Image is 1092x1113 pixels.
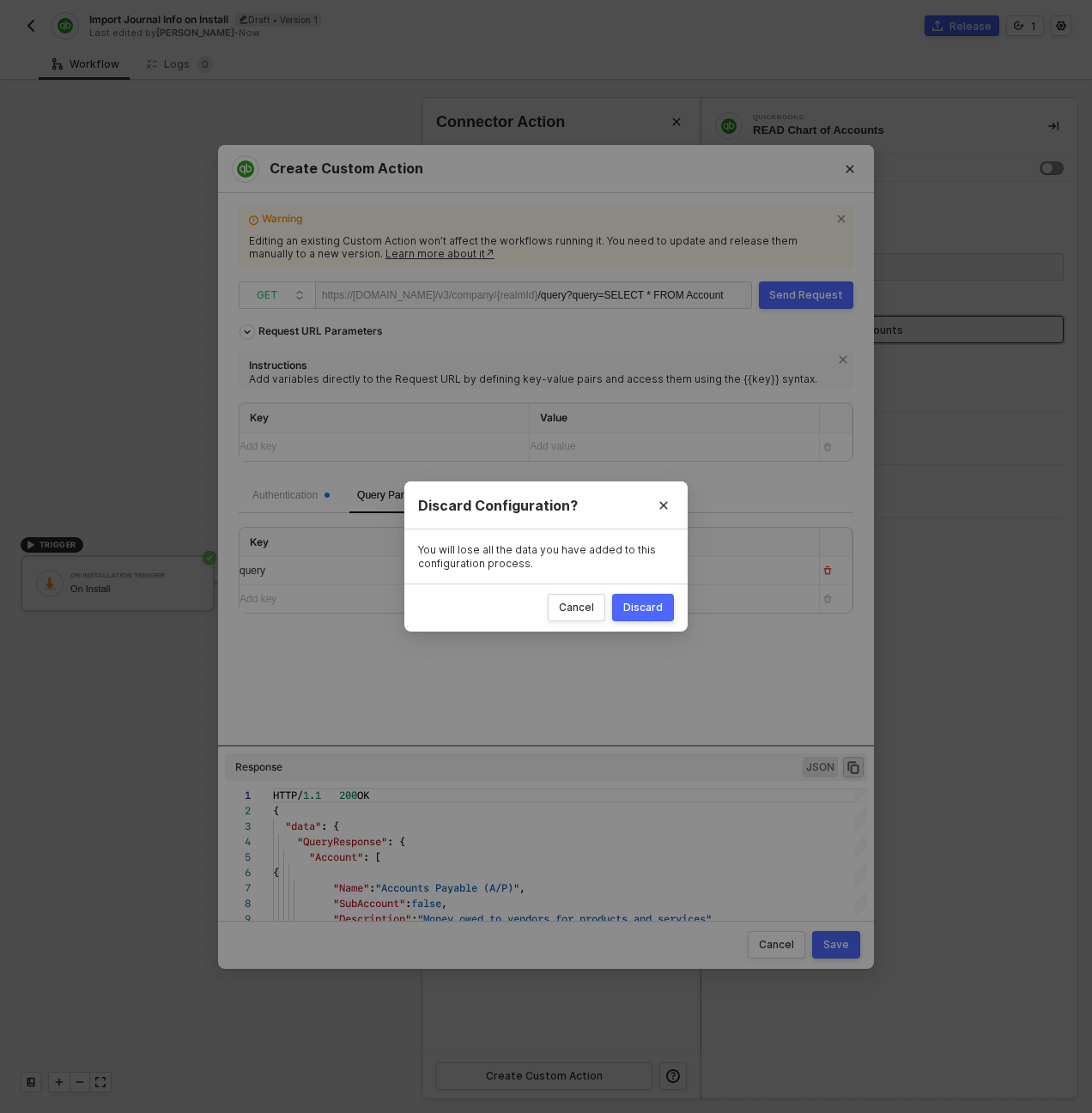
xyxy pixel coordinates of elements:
[640,481,688,529] button: Close
[225,911,251,927] div: 9
[240,330,254,336] span: icon-arrow-down
[240,565,265,577] span: query
[769,288,843,302] div: Send Request
[838,354,848,365] span: icon-close
[333,910,411,927] span: "Description"
[441,895,447,911] span: ,
[273,864,279,880] span: {
[387,833,405,850] span: : {
[812,931,860,959] button: Save
[240,528,530,558] th: Key
[225,819,251,834] div: 3
[357,489,445,501] span: Query Params
[519,880,525,896] span: ,
[418,496,674,514] div: Discard Configuration?
[225,865,251,880] div: 6
[262,212,829,231] span: Warning
[252,487,330,504] div: Authentication
[225,803,251,819] div: 2
[285,818,321,834] span: "data"
[321,818,339,834] span: : {
[273,787,303,803] span: HTTP/
[537,282,723,310] div: /query
[240,403,530,433] th: Key
[623,601,663,614] div: Discard
[836,210,850,224] span: icon-close
[333,895,405,911] span: "SubAccount"
[759,281,853,309] button: Send Request
[225,850,251,865] div: 5
[297,833,387,850] span: "QueryResponse"
[235,760,282,774] div: Response
[309,849,363,865] span: "Account"
[759,938,794,952] div: Cancel
[249,372,843,386] div: Add variables directly to the Request URL by defining key-value pairs and access them using the {...
[418,543,674,570] div: You will lose all the data you have added to this configuration process.
[823,938,849,952] div: Save
[826,145,874,193] button: Close
[530,403,820,433] th: Value
[225,896,251,911] div: 8
[385,247,494,260] a: Learn more about it↗
[237,160,254,178] img: integration-icon
[339,787,357,803] span: 200
[249,234,843,261] div: Editing an existing Custom Action won’t affect the workflows running it. You need to update and r...
[273,788,274,803] textarea: Editor content;Press Alt+F1 for Accessibility Options.
[567,289,724,301] span: ?query=SELECT * FROM Account
[612,594,674,621] button: Discard
[225,788,251,803] div: 1
[846,759,861,775] span: icon-copy-paste
[225,880,251,896] div: 7
[411,910,417,927] span: :
[333,880,369,896] span: "Name"
[417,910,712,927] span: "Money owed to vendors for products and services"
[712,910,718,927] span: ,
[375,880,519,896] span: "Accounts Payable (A/P)"
[357,787,369,803] span: OK
[322,282,537,308] div: https://[DOMAIN_NAME]/v3/company/{realmId}
[803,757,838,777] span: JSON
[548,594,605,621] button: Cancel
[232,155,860,183] div: Create Custom Action
[249,354,829,372] div: Instructions
[225,834,251,850] div: 4
[411,895,441,911] span: false
[303,787,321,803] span: 1.1
[559,601,594,614] div: Cancel
[273,802,279,819] span: {
[748,931,805,959] button: Cancel
[405,895,411,911] span: :
[257,282,305,308] span: GET
[363,849,381,865] span: : [
[369,880,375,896] span: :
[250,316,391,347] div: Request URL Parameters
